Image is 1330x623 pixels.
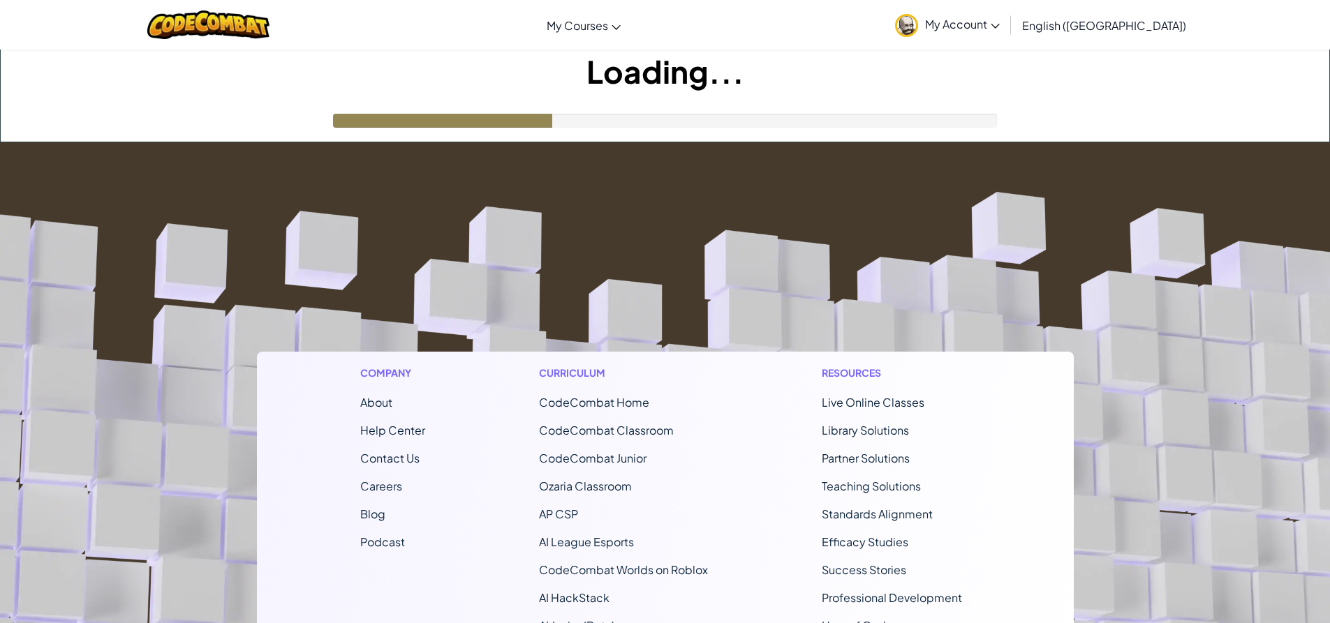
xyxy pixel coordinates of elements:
a: My Account [888,3,1007,47]
a: Careers [360,479,402,493]
a: My Courses [540,6,628,44]
a: AP CSP [539,506,578,521]
a: Partner Solutions [822,451,910,465]
span: English ([GEOGRAPHIC_DATA]) [1022,18,1186,33]
a: AI League Esports [539,534,634,549]
a: Teaching Solutions [822,479,921,493]
a: AI HackStack [539,590,609,605]
a: Help Center [360,423,425,437]
img: avatar [895,14,918,37]
h1: Resources [822,366,970,380]
a: CodeCombat Classroom [539,423,674,437]
a: CodeCombat Worlds on Roblox [539,562,708,577]
a: Ozaria Classroom [539,479,632,493]
span: My Courses [547,18,608,33]
a: CodeCombat Junior [539,451,646,465]
h1: Company [360,366,425,380]
a: Blog [360,506,385,521]
a: Podcast [360,534,405,549]
img: CodeCombat logo [147,10,269,39]
a: Professional Development [822,590,962,605]
a: Efficacy Studies [822,534,908,549]
a: Success Stories [822,562,906,577]
a: Standards Alignment [822,506,933,521]
span: Contact Us [360,451,420,465]
a: Library Solutions [822,423,909,437]
h1: Curriculum [539,366,708,380]
a: English ([GEOGRAPHIC_DATA]) [1015,6,1193,44]
h1: Loading... [1,50,1329,93]
span: CodeCombat Home [539,395,649,410]
a: Live Online Classes [822,395,924,410]
span: My Account [925,17,1000,31]
a: About [360,395,392,410]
